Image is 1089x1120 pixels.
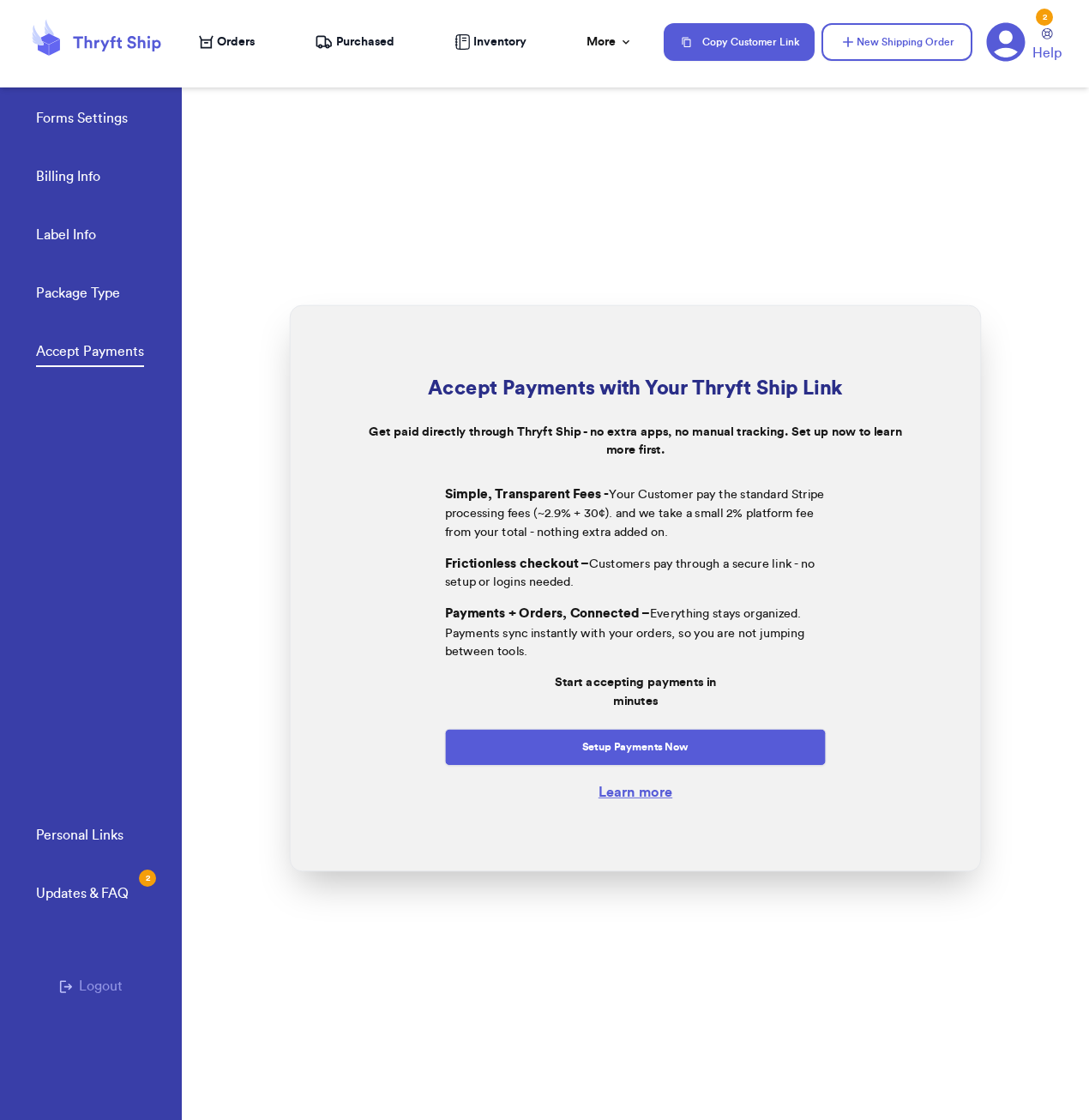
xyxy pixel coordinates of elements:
[1032,28,1062,63] a: Help
[445,485,827,541] p: Your Customer pay the standard Stripe processing fees (~2.9% + 30¢). and we take a small 2% platf...
[336,33,394,51] span: Purchased
[36,825,123,849] a: Personal Links
[445,673,827,710] div: Start accepting payments in minutes
[36,108,128,132] a: Forms Settings
[473,33,526,51] span: Inventory
[445,607,650,620] span: Payments + Orders, Connected –
[445,557,589,569] span: Frictionless checkout –
[139,870,156,887] div: 2
[217,33,255,51] span: Orders
[36,341,144,367] a: Accept Payments
[36,883,129,907] a: Updates & FAQ2
[986,22,1026,62] a: 2
[59,976,123,997] button: Logout
[36,883,129,904] div: Updates & FAQ
[454,33,526,51] a: Inventory
[445,729,827,766] button: Setup Payments Now
[36,225,96,249] a: Label Info
[445,487,610,500] span: Simple, Transparent Fees -
[315,33,394,51] a: Purchased
[36,283,120,307] a: Package Type
[821,23,972,61] button: New Shipping Order
[599,785,672,798] a: Learn more
[36,166,100,190] a: Billing Info
[199,33,255,51] a: Orders
[1036,9,1053,26] div: 2
[445,604,827,660] p: Everything stays organized. Payments sync instantly with your orders, so you are not jumping betw...
[1032,43,1062,63] span: Help
[334,374,937,404] h2: Accept Payments with Your Thryft Ship Link
[334,423,937,460] p: Get paid directly through Thryft Ship - no extra apps, no manual tracking. Set up now to learn mo...
[445,553,827,592] p: Customers pay through a secure link - no setup or logins needed.
[664,23,815,61] button: Copy Customer Link
[587,33,633,51] div: More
